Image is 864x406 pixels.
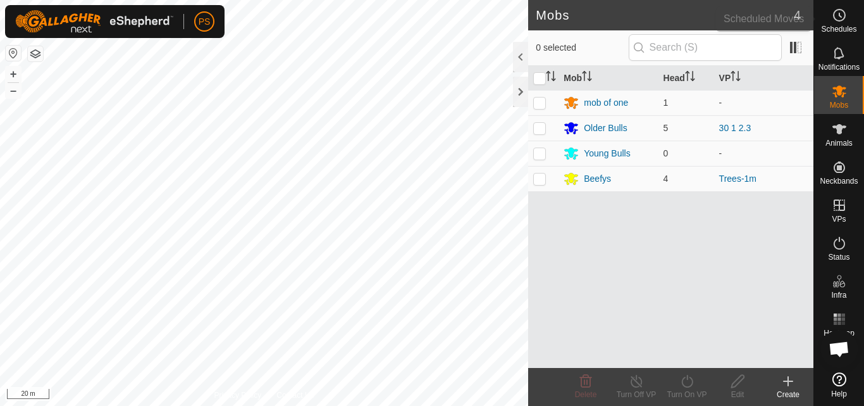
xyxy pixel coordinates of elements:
[824,329,855,337] span: Heatmap
[814,367,864,403] a: Help
[536,41,628,54] span: 0 selected
[276,390,314,401] a: Contact Us
[828,253,849,261] span: Status
[719,123,751,133] a: 30 1 2.3
[831,291,846,299] span: Infra
[821,25,856,33] span: Schedules
[731,73,741,83] p-sorticon: Activate to sort
[820,177,858,185] span: Neckbands
[714,66,813,91] th: VP
[584,96,628,110] div: mob of one
[559,66,658,91] th: Mob
[582,73,592,83] p-sorticon: Activate to sort
[629,34,782,61] input: Search (S)
[825,139,853,147] span: Animals
[663,123,669,133] span: 5
[584,147,630,160] div: Young Bulls
[584,172,611,186] div: Beefys
[6,67,21,82] button: +
[199,15,211,29] span: PS
[584,122,627,135] div: Older Bulls
[719,174,756,184] a: Trees-1m
[662,389,712,400] div: Turn On VP
[831,390,847,398] span: Help
[830,101,848,109] span: Mobs
[685,73,695,83] p-sorticon: Activate to sort
[658,66,714,91] th: Head
[832,215,846,223] span: VPs
[712,389,763,400] div: Edit
[818,63,860,71] span: Notifications
[663,174,669,184] span: 4
[6,83,21,98] button: –
[546,73,556,83] p-sorticon: Activate to sort
[794,6,801,25] span: 4
[214,390,262,401] a: Privacy Policy
[536,8,794,23] h2: Mobs
[820,330,858,368] div: Open chat
[714,141,813,166] td: -
[575,390,597,399] span: Delete
[714,90,813,115] td: -
[15,10,173,33] img: Gallagher Logo
[28,46,43,61] button: Map Layers
[663,148,669,158] span: 0
[763,389,813,400] div: Create
[663,98,669,108] span: 1
[611,389,662,400] div: Turn Off VP
[6,46,21,61] button: Reset Map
